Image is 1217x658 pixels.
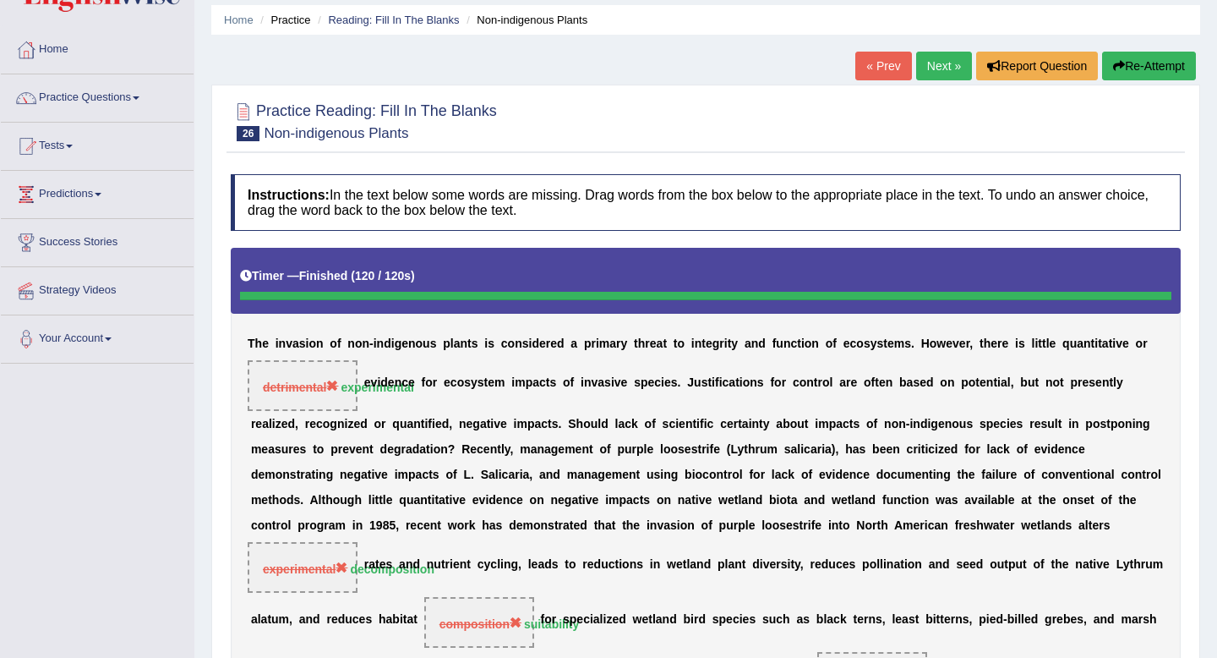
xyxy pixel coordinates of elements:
[550,337,557,350] b: e
[750,376,757,389] b: n
[678,337,685,350] b: o
[591,337,595,350] b: r
[694,376,701,389] b: u
[262,417,269,430] b: a
[817,376,821,389] b: r
[563,376,570,389] b: o
[671,376,678,389] b: s
[360,417,368,430] b: d
[695,337,702,350] b: n
[1060,376,1064,389] b: t
[337,337,341,350] b: f
[347,337,355,350] b: n
[240,270,415,282] h5: Timer —
[638,337,646,350] b: h
[472,337,478,350] b: s
[422,376,426,389] b: f
[712,376,715,389] b: i
[1109,376,1113,389] b: t
[706,337,712,350] b: e
[337,417,345,430] b: n
[459,417,467,430] b: n
[843,337,850,350] b: e
[871,376,876,389] b: f
[691,337,695,350] b: i
[377,337,385,350] b: n
[822,376,830,389] b: o
[416,337,423,350] b: o
[770,376,774,389] b: f
[621,337,628,350] b: y
[856,337,864,350] b: o
[609,337,616,350] b: a
[984,337,991,350] b: h
[529,337,532,350] b: i
[353,417,360,430] b: e
[255,337,263,350] b: h
[921,337,930,350] b: H
[484,337,488,350] b: i
[391,337,395,350] b: i
[488,376,494,389] b: e
[997,376,1001,389] b: i
[1,219,194,261] a: Success Stories
[428,417,432,430] b: f
[231,99,497,141] h2: Practice Reading: Fill In The Blanks
[774,376,782,389] b: o
[309,417,316,430] b: e
[735,376,739,389] b: t
[515,337,522,350] b: n
[299,269,348,282] b: Finished
[263,381,338,394] span: detrimental
[1077,337,1083,350] b: a
[462,12,587,28] li: Non-indigenous Plants
[341,381,413,394] strong: experimental
[611,376,614,389] b: i
[797,337,801,350] b: t
[793,376,800,389] b: c
[1038,337,1042,350] b: t
[986,376,994,389] b: n
[299,337,306,350] b: s
[362,337,369,350] b: n
[751,337,759,350] b: n
[1078,376,1082,389] b: r
[286,337,292,350] b: v
[904,337,911,350] b: s
[461,337,468,350] b: n
[511,376,515,389] b: i
[364,376,371,389] b: e
[1,171,194,213] a: Predictions
[886,376,893,389] b: n
[584,337,592,350] b: p
[969,337,973,350] b: ,
[526,376,533,389] b: p
[557,337,565,350] b: d
[596,337,599,350] b: i
[570,376,575,389] b: f
[991,337,997,350] b: e
[380,376,388,389] b: d
[975,376,980,389] b: t
[1020,376,1028,389] b: b
[1001,376,1007,389] b: a
[1018,337,1025,350] b: s
[1136,337,1143,350] b: o
[739,376,743,389] b: i
[256,12,310,28] li: Practice
[790,337,797,350] b: c
[388,376,395,389] b: e
[224,14,254,26] a: Home
[645,337,649,350] b: r
[814,376,818,389] b: t
[355,269,411,282] b: 120 / 120s
[281,417,288,430] b: e
[850,376,857,389] b: e
[930,337,937,350] b: o
[648,376,655,389] b: e
[743,376,750,389] b: o
[719,337,723,350] b: r
[641,376,648,389] b: p
[850,337,857,350] b: c
[423,337,430,350] b: u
